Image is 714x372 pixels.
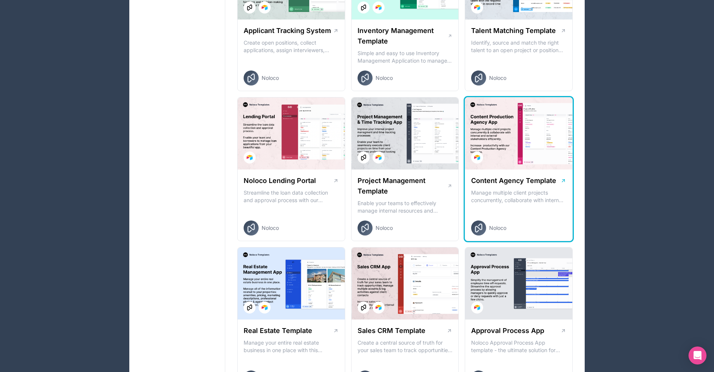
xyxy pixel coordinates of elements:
h1: Real Estate Template [244,325,312,336]
h1: Approval Process App [471,325,544,336]
p: Simple and easy to use Inventory Management Application to manage your stock, orders and Manufact... [358,49,453,64]
img: Airtable Logo [376,154,382,160]
span: Noloco [262,74,279,82]
p: Create a central source of truth for your sales team to track opportunities, manage multiple acco... [358,339,453,354]
img: Airtable Logo [262,4,268,10]
p: Create open positions, collect applications, assign interviewers, centralise candidate feedback a... [244,39,339,54]
h1: Inventory Management Template [358,25,448,46]
img: Airtable Logo [376,304,382,310]
img: Airtable Logo [474,304,480,310]
span: Noloco [376,224,393,232]
h1: Sales CRM Template [358,325,425,336]
span: Noloco [489,74,506,82]
div: Open Intercom Messenger [689,346,707,364]
h1: Talent Matching Template [471,25,556,36]
h1: Noloco Lending Portal [244,175,316,186]
img: Airtable Logo [474,154,480,160]
p: Manage multiple client projects concurrently, collaborate with internal and external stakeholders... [471,189,566,204]
h1: Project Management Template [358,175,447,196]
span: Noloco [376,74,393,82]
p: Noloco Approval Process App template - the ultimate solution for managing your employee's time of... [471,339,566,354]
img: Airtable Logo [474,4,480,10]
p: Streamline the loan data collection and approval process with our Lending Portal template. [244,189,339,204]
img: Airtable Logo [262,304,268,310]
p: Enable your teams to effectively manage internal resources and execute client projects on time. [358,199,453,214]
span: Noloco [262,224,279,232]
span: Noloco [489,224,506,232]
p: Manage your entire real estate business in one place with this comprehensive real estate transact... [244,339,339,354]
p: Identify, source and match the right talent to an open project or position with our Talent Matchi... [471,39,566,54]
img: Airtable Logo [376,4,382,10]
h1: Applicant Tracking System [244,25,331,36]
h1: Content Agency Template [471,175,556,186]
img: Airtable Logo [247,154,253,160]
